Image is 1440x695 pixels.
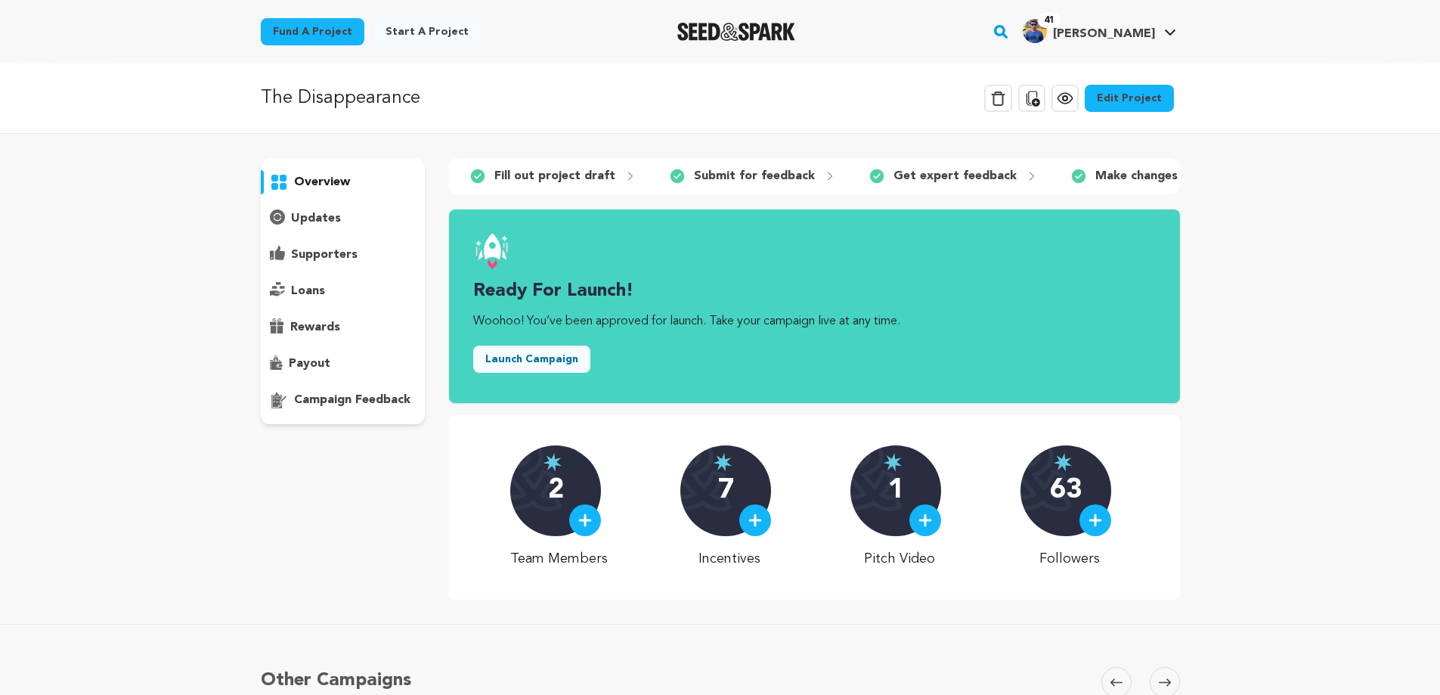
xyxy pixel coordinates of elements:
a: Brijesh G.'s Profile [1020,16,1179,43]
img: plus.svg [578,513,592,527]
p: The Disappearance [261,85,420,112]
h3: Ready for launch! [473,279,1155,303]
p: payout [289,355,330,373]
span: 41 [1038,13,1061,28]
p: 7 [718,476,734,506]
p: 2 [548,476,564,506]
a: Seed&Spark Homepage [677,23,796,41]
p: updates [291,209,341,228]
p: Submit for feedback [694,167,815,185]
h5: Other Campaigns [261,667,411,694]
p: Followers [1020,548,1118,569]
p: Woohoo! You’ve been approved for launch. Take your campaign live at any time. [473,312,1155,330]
img: plus.svg [1089,513,1102,527]
a: Fund a project [261,18,364,45]
img: launch.svg [473,234,509,270]
button: overview [261,170,426,194]
p: overview [294,173,350,191]
img: plus.svg [918,513,932,527]
p: rewards [290,318,340,337]
p: 1 [888,476,904,506]
p: supporters [291,246,358,264]
p: Pitch Video [850,548,948,569]
p: Get expert feedback [893,167,1017,185]
button: updates [261,206,426,231]
p: Fill out project draft [494,167,615,185]
button: supporters [261,243,426,267]
p: Make changes [1095,167,1178,185]
a: Edit Project [1085,85,1174,112]
div: Brijesh G.'s Profile [1023,19,1155,43]
button: payout [261,352,426,376]
span: Brijesh G.'s Profile [1020,16,1179,48]
p: loans [291,282,325,300]
button: Launch Campaign [473,346,590,373]
button: rewards [261,315,426,340]
p: Team Members [510,548,608,569]
p: 63 [1050,476,1082,506]
button: loans [261,279,426,303]
button: campaign feedback [261,388,426,412]
img: plus.svg [748,513,762,527]
p: Incentives [680,548,778,569]
img: Seed&Spark Logo Dark Mode [677,23,796,41]
p: campaign feedback [294,391,410,409]
span: [PERSON_NAME] [1053,28,1155,40]
img: aa3a6eba01ca51bb.jpg [1023,19,1047,43]
a: Start a project [373,18,481,45]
